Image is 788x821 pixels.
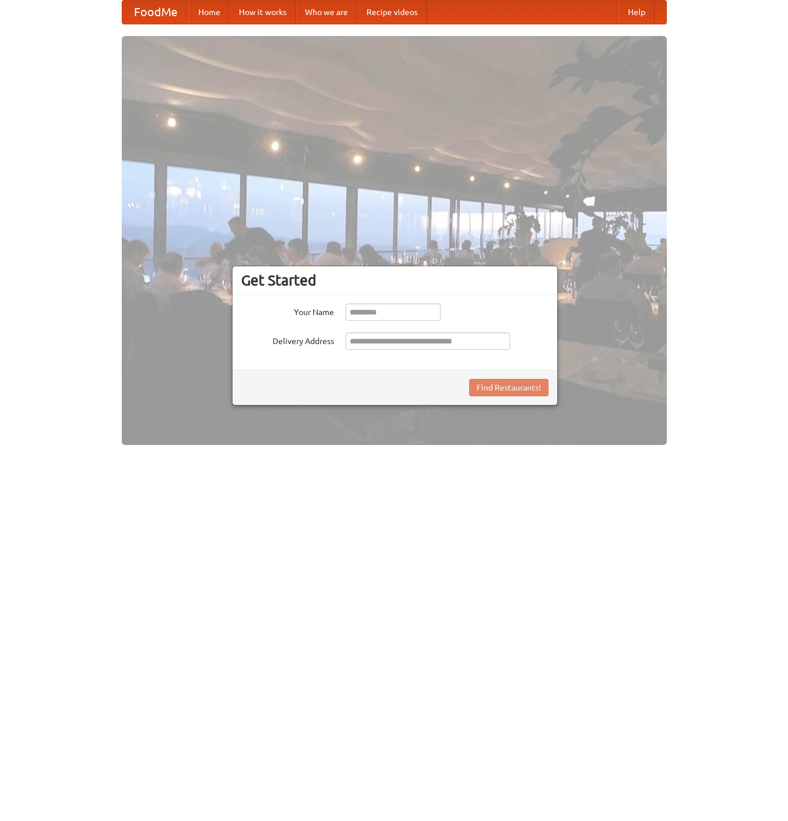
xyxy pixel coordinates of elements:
[296,1,357,24] a: Who we are
[241,272,549,289] h3: Get Started
[469,379,549,396] button: Find Restaurants!
[241,332,334,347] label: Delivery Address
[241,303,334,318] label: Your Name
[619,1,655,24] a: Help
[357,1,427,24] a: Recipe videos
[230,1,296,24] a: How it works
[122,1,189,24] a: FoodMe
[189,1,230,24] a: Home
